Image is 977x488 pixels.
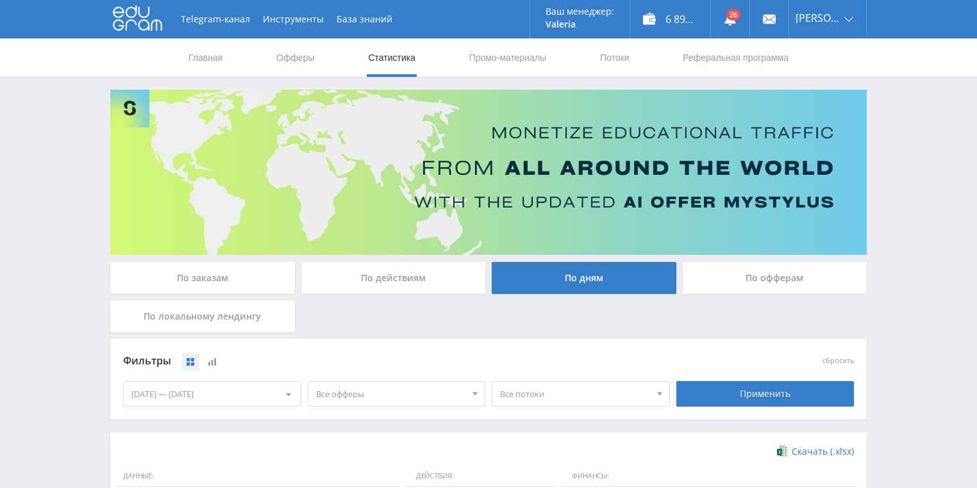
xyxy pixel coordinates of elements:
[546,19,614,29] p: Valeria
[500,382,650,406] span: Все потоки
[110,90,867,255] img: Banner
[823,357,854,365] button: сбросить
[681,38,790,77] a: Реферальная программа
[406,466,556,487] span: Действия:
[777,445,854,458] a: Скачать (.xlsx)
[124,382,301,406] div: [DATE] — [DATE]
[117,466,400,487] span: Данные:
[792,446,854,457] span: Скачать (.xlsx)
[676,381,855,407] div: Применить
[468,38,547,77] a: Промо-материалы
[123,352,670,371] div: Фильтры
[110,300,295,332] div: По локальному лендингу
[796,13,840,23] span: [PERSON_NAME]
[367,38,417,77] a: Статистика
[110,262,295,294] div: По заказам
[599,38,631,77] a: Потоки
[316,382,466,406] span: Все офферы
[683,262,867,294] div: По офферам
[562,466,857,487] span: Финансы:
[492,262,676,294] div: По дням
[187,38,224,77] a: Главная
[777,444,788,457] img: xlsx
[546,6,614,17] p: Ваш менеджер:
[301,262,486,294] div: По действиям
[275,38,316,77] a: Офферы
